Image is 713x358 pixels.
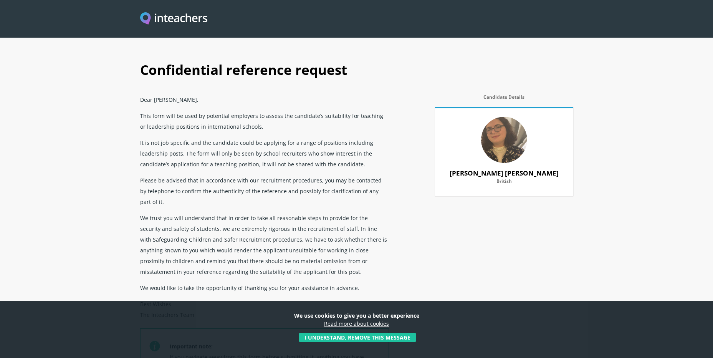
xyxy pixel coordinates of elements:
strong: [PERSON_NAME] [PERSON_NAME] [450,169,559,177]
img: 79438 [481,117,527,163]
strong: We use cookies to give you a better experience [294,312,419,319]
label: British [444,179,564,189]
p: Best Wishes The Inteachers Team [140,296,389,328]
p: We trust you will understand that in order to take all reasonable steps to provide for the securi... [140,210,389,280]
p: It is not job specific and the candidate could be applying for a range of positions including lea... [140,134,389,172]
a: Visit this site's homepage [140,12,208,26]
p: This form will be used by potential employers to assess the candidate’s suitability for teaching ... [140,108,389,134]
button: I understand, remove this message [299,333,416,342]
h1: Confidential reference request [140,54,573,91]
img: Inteachers [140,12,208,26]
label: Candidate Details [435,94,573,104]
p: Dear [PERSON_NAME], [140,91,389,108]
a: Read more about cookies [324,320,389,327]
p: Please be advised that in accordance with our recruitment procedures, you may be contacted by tel... [140,172,389,210]
p: We would like to take the opportunity of thanking you for your assistance in advance. [140,280,389,296]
